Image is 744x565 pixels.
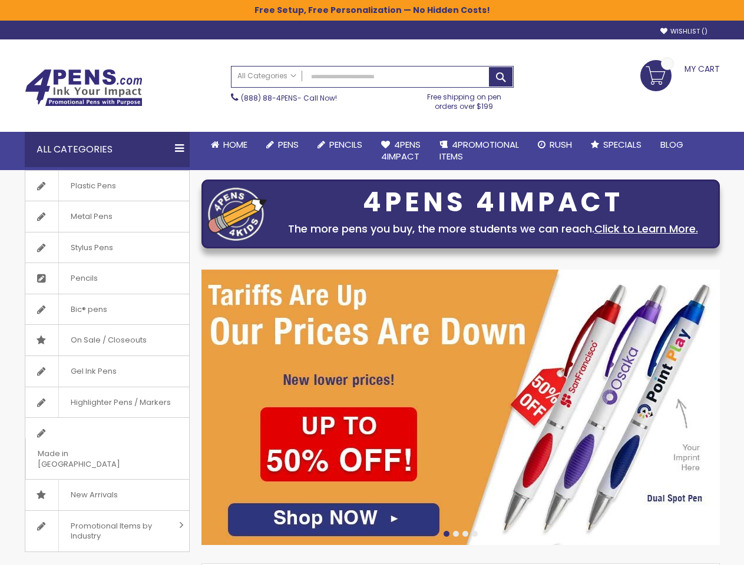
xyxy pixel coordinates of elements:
[528,132,581,158] a: Rush
[201,132,257,158] a: Home
[58,171,128,201] span: Plastic Pens
[25,132,190,167] div: All Categories
[581,132,651,158] a: Specials
[58,511,175,551] span: Promotional Items by Industry
[58,387,183,418] span: Highlighter Pens / Markers
[439,138,519,162] span: 4PROMOTIONAL ITEMS
[25,511,189,551] a: Promotional Items by Industry
[594,221,698,236] a: Click to Learn More.
[257,132,308,158] a: Pens
[237,71,296,81] span: All Categories
[278,138,299,151] span: Pens
[241,93,337,103] span: - Call Now!
[415,88,514,111] div: Free shipping on pen orders over $199
[58,325,158,355] span: On Sale / Closeouts
[273,221,713,237] div: The more pens you buy, the more students we can reach.
[603,138,642,151] span: Specials
[58,294,119,325] span: Bic® pens
[25,232,189,263] a: Stylus Pens
[660,138,683,151] span: Blog
[58,263,110,294] span: Pencils
[58,201,124,232] span: Metal Pens
[25,438,160,479] span: Made in [GEOGRAPHIC_DATA]
[223,138,247,151] span: Home
[208,187,267,241] img: four_pen_logo.png
[25,263,189,294] a: Pencils
[651,132,693,158] a: Blog
[430,132,528,170] a: 4PROMOTIONALITEMS
[25,387,189,418] a: Highlighter Pens / Markers
[25,201,189,232] a: Metal Pens
[58,480,130,510] span: New Arrivals
[241,93,297,103] a: (888) 88-4PENS
[58,232,125,263] span: Stylus Pens
[25,418,189,479] a: Made in [GEOGRAPHIC_DATA]
[372,132,430,170] a: 4Pens4impact
[308,132,372,158] a: Pencils
[550,138,572,151] span: Rush
[232,67,302,86] a: All Categories
[329,138,362,151] span: Pencils
[201,270,720,545] img: /cheap-promotional-products.html
[381,138,421,162] span: 4Pens 4impact
[25,171,189,201] a: Plastic Pens
[273,190,713,215] div: 4PENS 4IMPACT
[25,356,189,387] a: Gel Ink Pens
[25,69,143,107] img: 4Pens Custom Pens and Promotional Products
[25,325,189,355] a: On Sale / Closeouts
[660,27,707,36] a: Wishlist
[58,356,128,387] span: Gel Ink Pens
[25,294,189,325] a: Bic® pens
[25,480,189,510] a: New Arrivals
